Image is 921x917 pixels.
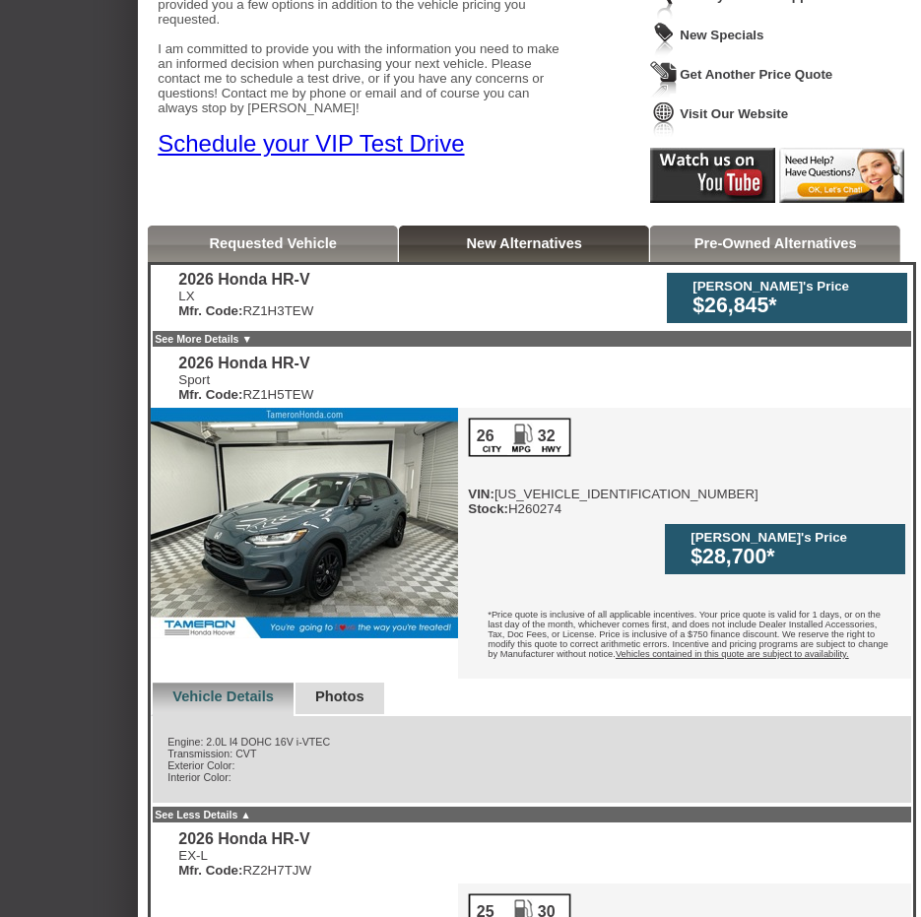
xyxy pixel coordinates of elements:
div: Sport RZ1H5TEW [178,372,313,402]
a: Vehicle Details [172,688,274,704]
b: Stock: [468,501,508,516]
div: 2026 Honda HR-V [178,830,311,848]
div: *Price quote is inclusive of all applicable incentives. Your price quote is valid for 1 days, or ... [458,595,911,679]
a: Requested Vehicle [209,235,337,251]
a: Pre-Owned Alternatives [694,235,857,251]
a: See More Details ▼ [155,333,252,345]
div: Engine: 2.0L I4 DOHC 16V i-VTEC Transmission: CVT Exterior Color: Interior Color: [151,716,913,805]
img: Icon_VisitWebsite.png [650,100,678,137]
b: Mfr. Code: [178,863,242,878]
div: 32 [536,427,557,445]
a: Get Another Price Quote [680,67,832,82]
div: LX RZ1H3TEW [178,289,313,318]
a: Visit Our Website [680,106,788,121]
div: 2026 Honda HR-V [178,271,313,289]
b: VIN: [468,487,494,501]
a: Schedule your VIP Test Drive [158,130,464,157]
div: 26 [475,427,495,445]
div: [PERSON_NAME]'s Price [691,530,895,545]
div: [US_VEHICLE_IDENTIFICATION_NUMBER] H260274 [468,418,758,516]
a: New Specials [680,28,763,42]
img: Icon_WeeklySpecials.png [650,22,678,58]
div: $28,700* [691,545,895,569]
b: Mfr. Code: [178,387,242,402]
a: See Less Details ▲ [155,809,251,820]
img: Icon_Youtube2.png [650,148,775,203]
div: 2026 Honda HR-V [178,355,313,372]
a: Photos [315,688,364,704]
u: Vehicles contained in this quote are subject to availability. [616,649,849,659]
img: Icon_GetQuote.png [650,61,678,98]
img: 2026 Honda HR-V [151,408,458,638]
div: $26,845* [692,294,897,318]
b: Mfr. Code: [178,303,242,318]
div: EX-L RZ2H7TJW [178,848,311,878]
div: [PERSON_NAME]'s Price [692,279,897,294]
a: New Alternatives [466,235,582,251]
img: Icon_LiveChat2.png [779,148,904,203]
